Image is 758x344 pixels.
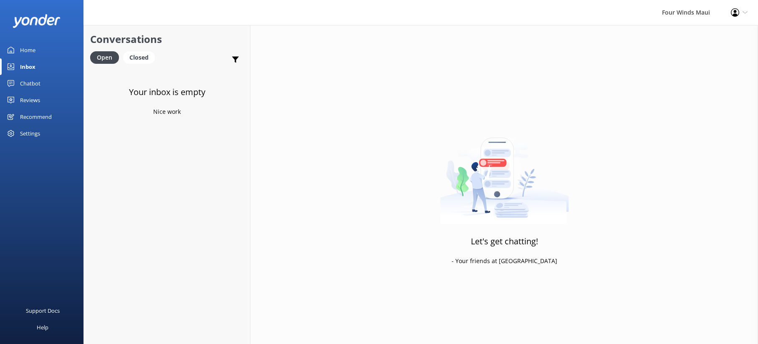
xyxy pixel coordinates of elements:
p: Nice work [153,107,181,116]
p: - Your friends at [GEOGRAPHIC_DATA] [452,256,557,266]
img: artwork of a man stealing a conversation from at giant smartphone [440,120,569,224]
h3: Your inbox is empty [129,85,205,99]
div: Inbox [20,58,35,75]
div: Support Docs [26,302,60,319]
div: Closed [123,51,155,64]
div: Recommend [20,108,52,125]
h3: Let's get chatting! [471,235,538,248]
div: Reviews [20,92,40,108]
div: Chatbot [20,75,40,92]
a: Open [90,53,123,62]
div: Open [90,51,119,64]
div: Home [20,42,35,58]
div: Settings [20,125,40,142]
img: yonder-white-logo.png [13,14,61,28]
h2: Conversations [90,31,244,47]
div: Help [37,319,48,336]
a: Closed [123,53,159,62]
